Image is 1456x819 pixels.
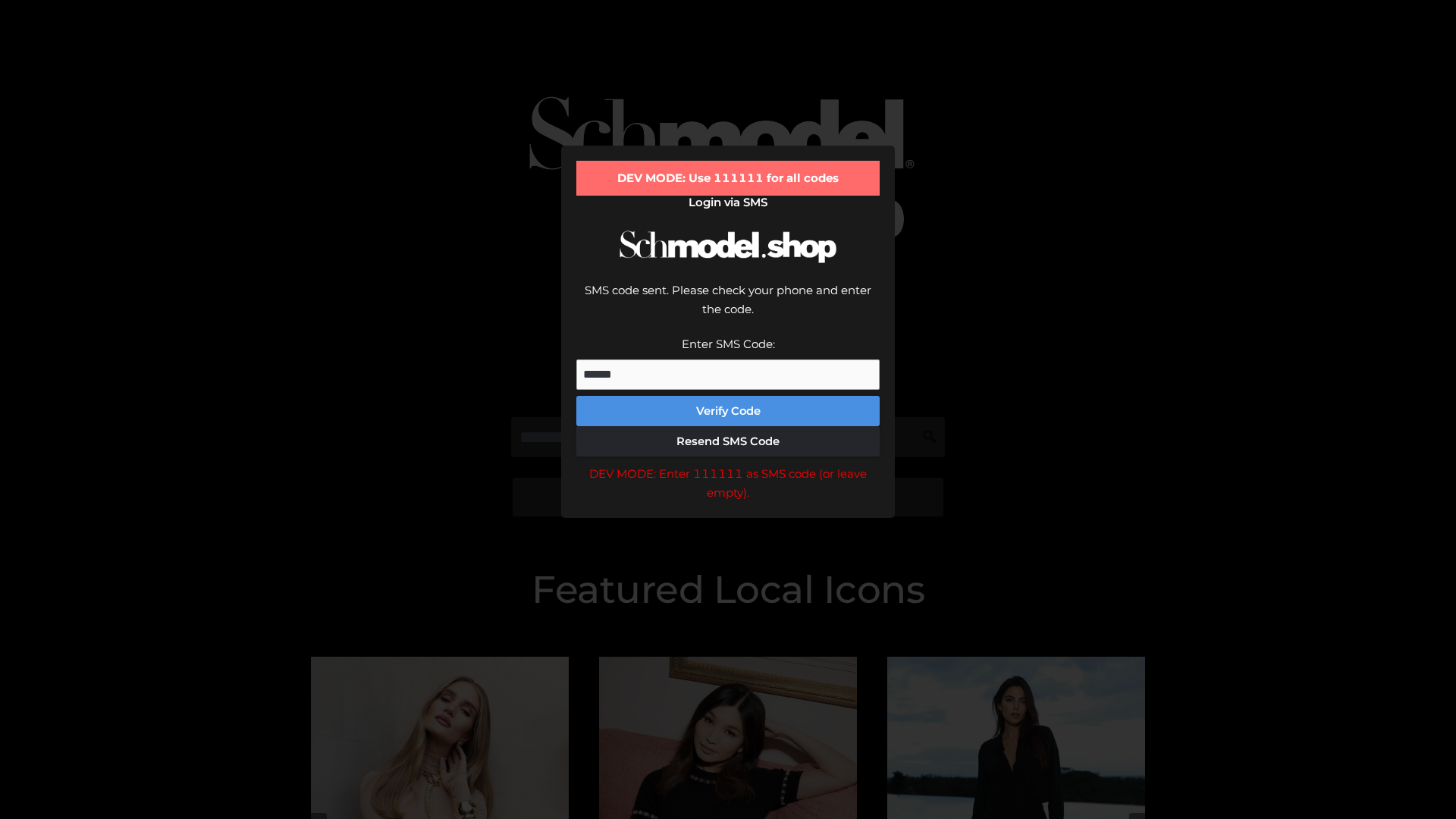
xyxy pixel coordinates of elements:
div: DEV MODE: Use 111111 for all codes [576,161,880,196]
button: Resend SMS Code [576,426,880,457]
label: Enter SMS Code: [682,337,775,351]
div: SMS code sent. Please check your phone and enter the code. [576,281,880,334]
div: DEV MODE: Enter 111111 as SMS code (or leave empty). [576,464,880,503]
img: Schmodel Logo [614,217,842,277]
h2: Login via SMS [576,196,880,209]
button: Verify Code [576,396,880,426]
